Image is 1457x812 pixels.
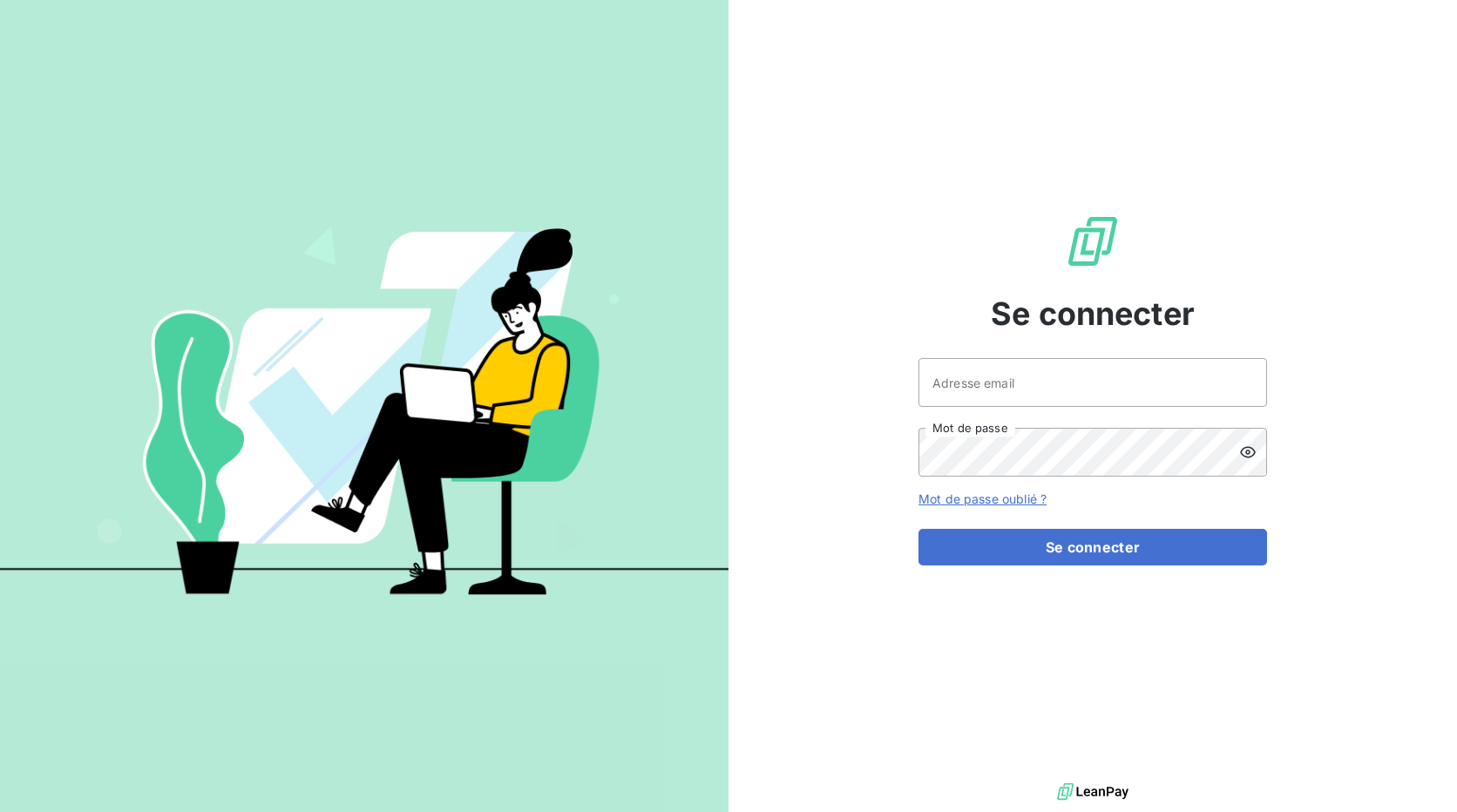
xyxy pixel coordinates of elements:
[1057,779,1128,805] img: logo
[991,290,1195,337] span: Se connecter
[918,491,1047,506] a: Mot de passe oublié ?
[918,358,1267,407] input: placeholder
[918,529,1267,565] button: Se connecter
[1065,213,1121,269] img: Logo LeanPay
